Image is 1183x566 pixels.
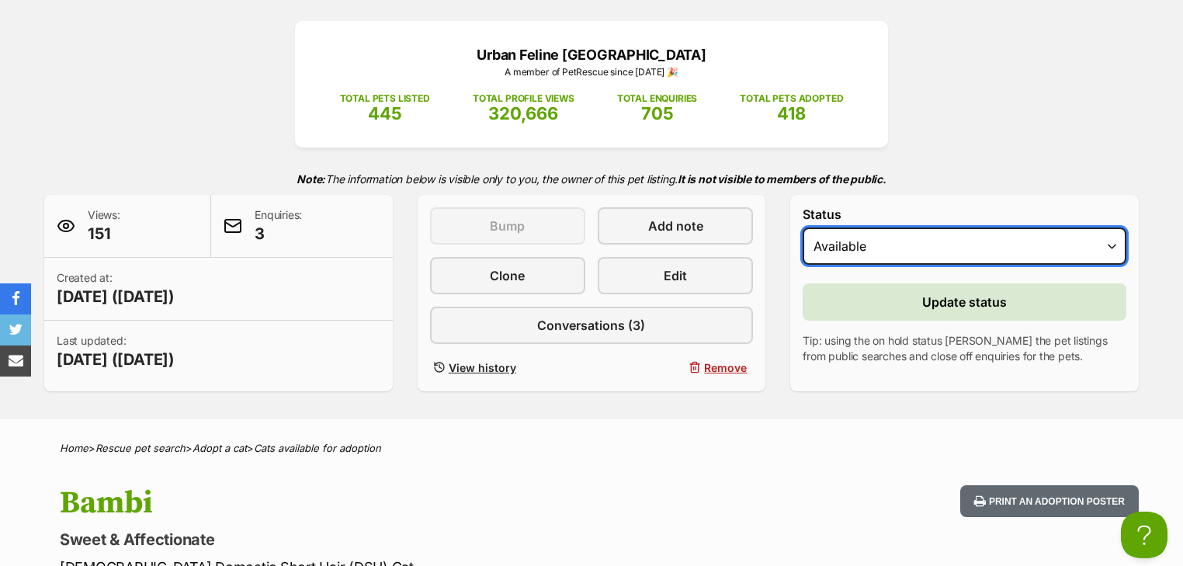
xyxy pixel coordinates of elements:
[473,92,574,106] p: TOTAL PROFILE VIEWS
[488,103,558,123] span: 320,666
[803,283,1126,321] button: Update status
[664,266,687,285] span: Edit
[57,349,175,370] span: [DATE] ([DATE])
[803,333,1126,364] p: Tip: using the on hold status [PERSON_NAME] the pet listings from public searches and close off e...
[44,163,1139,195] p: The information below is visible only to you, the owner of this pet listing.
[60,485,716,521] h1: Bambi
[704,359,747,376] span: Remove
[641,103,674,123] span: 705
[960,485,1139,517] button: Print an adoption poster
[430,356,585,379] a: View history
[777,103,806,123] span: 418
[318,65,865,79] p: A member of PetRescue since [DATE] 🎉
[598,257,753,294] a: Edit
[368,103,402,123] span: 445
[537,316,645,335] span: Conversations (3)
[598,207,753,245] a: Add note
[255,207,302,245] p: Enquiries:
[254,442,381,454] a: Cats available for adoption
[490,266,525,285] span: Clone
[57,286,175,307] span: [DATE] ([DATE])
[449,359,516,376] span: View history
[598,356,753,379] button: Remove
[95,442,186,454] a: Rescue pet search
[255,223,302,245] span: 3
[318,44,865,65] p: Urban Feline [GEOGRAPHIC_DATA]
[648,217,703,235] span: Add note
[60,442,88,454] a: Home
[60,529,716,550] p: Sweet & Affectionate
[21,443,1162,454] div: > > >
[678,172,886,186] strong: It is not visible to members of the public.
[57,333,175,370] p: Last updated:
[430,307,754,344] a: Conversations (3)
[740,92,843,106] p: TOTAL PETS ADOPTED
[430,207,585,245] button: Bump
[430,257,585,294] a: Clone
[803,207,1126,221] label: Status
[193,442,247,454] a: Adopt a cat
[297,172,325,186] strong: Note:
[57,270,175,307] p: Created at:
[617,92,697,106] p: TOTAL ENQUIRIES
[88,207,120,245] p: Views:
[490,217,525,235] span: Bump
[340,92,430,106] p: TOTAL PETS LISTED
[922,293,1007,311] span: Update status
[88,223,120,245] span: 151
[1121,512,1167,558] iframe: Help Scout Beacon - Open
